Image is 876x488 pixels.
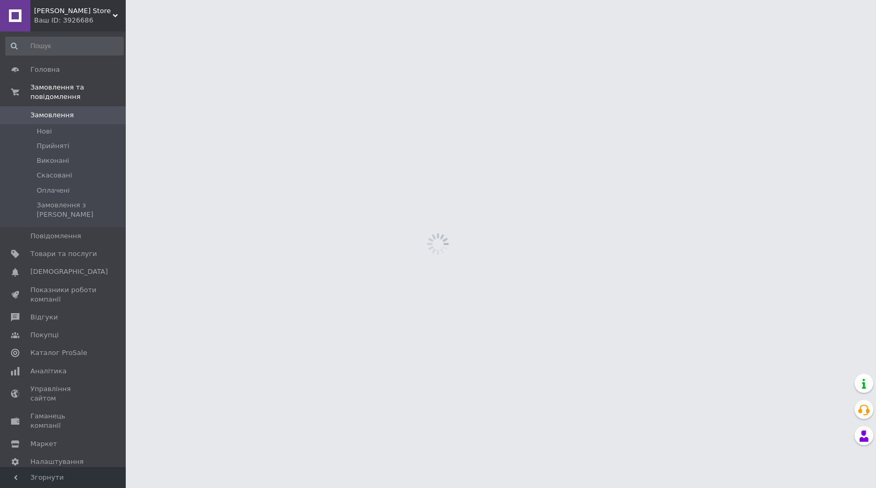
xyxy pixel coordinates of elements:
[30,313,58,322] span: Відгуки
[5,37,124,56] input: Пошук
[30,110,74,120] span: Замовлення
[34,6,113,16] span: Koala Store
[30,65,60,74] span: Головна
[30,231,81,241] span: Повідомлення
[30,367,67,376] span: Аналітика
[30,412,97,430] span: Гаманець компанії
[30,330,59,340] span: Покупці
[37,156,69,165] span: Виконані
[34,16,126,25] div: Ваш ID: 3926686
[30,267,108,276] span: [DEMOGRAPHIC_DATA]
[30,457,84,467] span: Налаштування
[37,127,52,136] span: Нові
[30,249,97,259] span: Товари та послуги
[30,348,87,358] span: Каталог ProSale
[37,201,123,219] span: Замовлення з [PERSON_NAME]
[30,439,57,449] span: Маркет
[30,83,126,102] span: Замовлення та повідомлення
[37,141,69,151] span: Прийняті
[30,285,97,304] span: Показники роботи компанії
[37,186,70,195] span: Оплачені
[37,171,72,180] span: Скасовані
[30,384,97,403] span: Управління сайтом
